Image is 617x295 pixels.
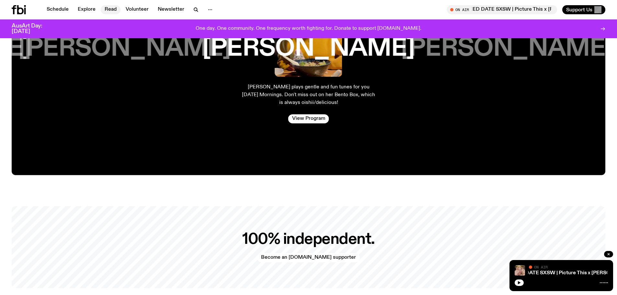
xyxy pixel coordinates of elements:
[18,36,231,61] h3: [PERSON_NAME]
[154,5,188,14] a: Newsletter
[196,26,421,32] p: One day. One community. One frequency worth fighting for. Donate to support [DOMAIN_NAME].
[562,5,605,14] button: Support Us
[257,253,360,262] a: Become an [DOMAIN_NAME] supporter
[242,232,375,247] h2: 100% independent.
[202,36,415,61] h3: [PERSON_NAME]
[447,5,557,14] button: On AirSPEED DATE SXSW | Picture This x [PERSON_NAME] x Sweet Boy Sonnet
[288,114,329,123] a: View Program
[566,7,592,13] span: Support Us
[43,5,73,14] a: Schedule
[12,23,53,34] h3: AusArt Day: [DATE]
[241,83,376,107] p: [PERSON_NAME] plays gentle and fun tunes for you [DATE] Mornings. Don't miss out on her Bento Box...
[122,5,153,14] a: Volunteer
[401,36,613,61] h3: [PERSON_NAME]
[74,5,99,14] a: Explore
[101,5,120,14] a: Read
[534,265,548,269] span: On Air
